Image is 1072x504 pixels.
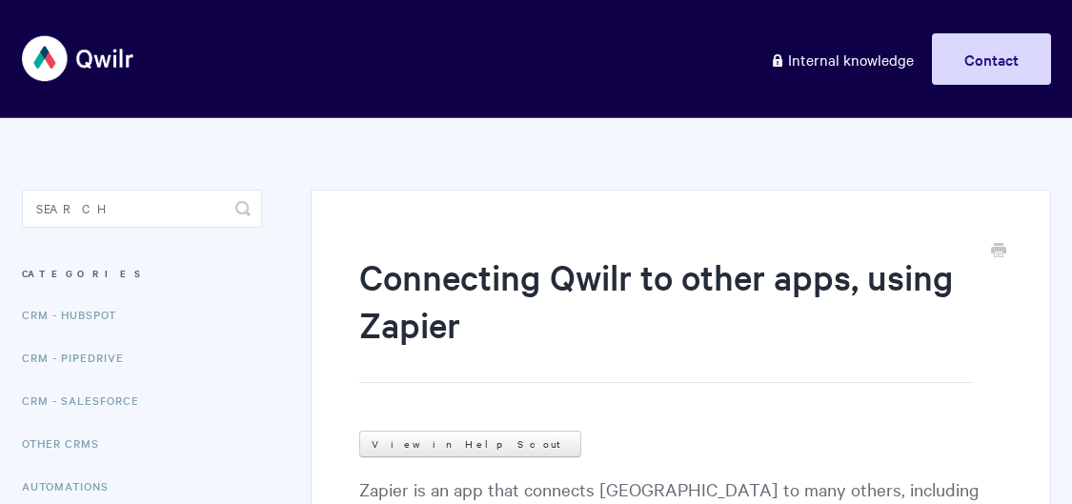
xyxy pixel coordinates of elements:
[991,241,1006,262] a: Print this Article
[22,424,113,462] a: Other CRMs
[22,295,131,333] a: CRM - HubSpot
[359,252,973,383] h1: Connecting Qwilr to other apps, using Zapier
[22,256,263,291] h3: Categories
[932,33,1051,85] a: Contact
[22,338,138,376] a: CRM - Pipedrive
[22,23,135,94] img: Qwilr Help Center
[22,190,263,228] input: Search
[756,33,928,85] a: Internal knowledge
[359,431,581,457] a: View in Help Scout
[22,381,153,419] a: CRM - Salesforce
